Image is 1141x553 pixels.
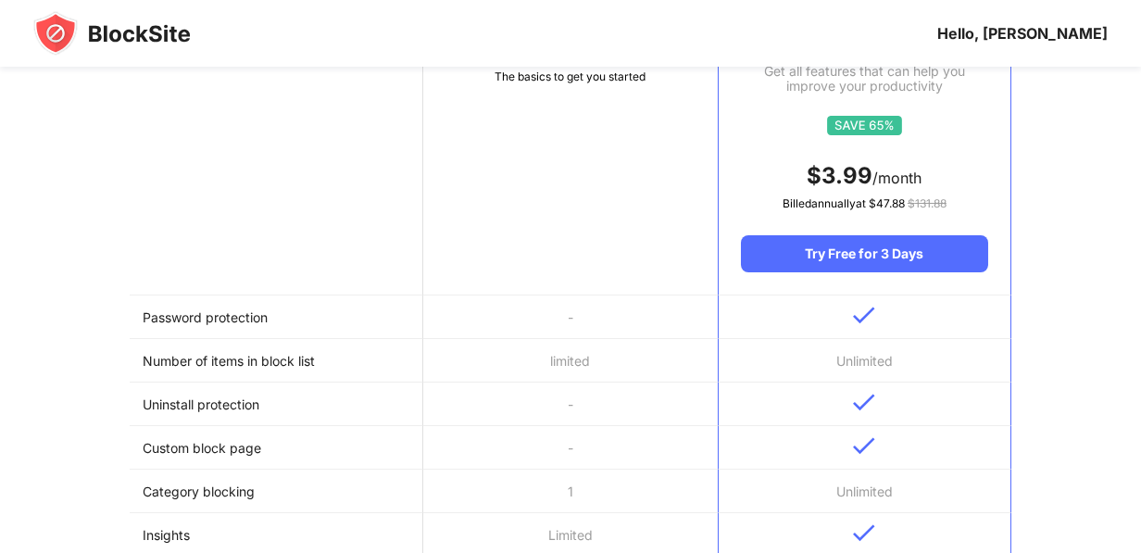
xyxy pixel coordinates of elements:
[741,161,988,191] div: /month
[423,426,717,470] td: -
[908,196,947,210] span: $ 131.88
[423,68,717,86] div: The basics to get you started
[130,295,423,339] td: Password protection
[423,383,717,426] td: -
[33,11,191,56] img: blocksite-icon-black.svg
[937,24,1108,43] div: Hello, [PERSON_NAME]
[741,235,988,272] div: Try Free for 3 Days
[423,470,717,513] td: 1
[423,339,717,383] td: limited
[130,426,423,470] td: Custom block page
[423,295,717,339] td: -
[718,339,1011,383] td: Unlimited
[718,470,1011,513] td: Unlimited
[853,524,875,542] img: v-blue.svg
[807,162,872,189] span: $ 3.99
[853,394,875,411] img: v-blue.svg
[853,307,875,324] img: v-blue.svg
[741,195,988,213] div: Billed annually at $ 47.88
[130,339,423,383] td: Number of items in block list
[853,437,875,455] img: v-blue.svg
[741,64,988,94] div: Get all features that can help you improve your productivity
[130,383,423,426] td: Uninstall protection
[827,116,902,135] img: save65.svg
[130,470,423,513] td: Category blocking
